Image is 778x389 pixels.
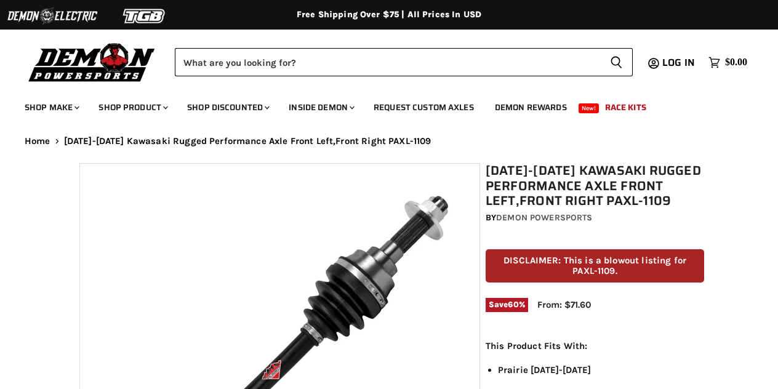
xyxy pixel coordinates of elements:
span: [DATE]-[DATE] Kawasaki Rugged Performance Axle Front Left,Front Right PAXL-1109 [64,136,431,146]
ul: Main menu [15,90,744,120]
span: New! [579,103,600,113]
a: Shop Make [15,95,87,120]
div: by [486,211,704,225]
a: Demon Rewards [486,95,576,120]
a: Shop Product [89,95,175,120]
span: 60 [508,300,518,309]
img: Demon Powersports [25,40,159,84]
span: From: $71.60 [537,299,591,310]
h1: [DATE]-[DATE] Kawasaki Rugged Performance Axle Front Left,Front Right PAXL-1109 [486,163,704,209]
a: Request Custom Axles [364,95,483,120]
p: DISCLAIMER: This is a blowout listing for PAXL-1109. [486,249,704,283]
a: Log in [657,57,702,68]
a: Inside Demon [279,95,362,120]
span: Log in [662,55,695,70]
form: Product [175,48,633,76]
a: Race Kits [596,95,656,120]
input: Search [175,48,600,76]
a: $0.00 [702,54,753,71]
a: Demon Powersports [496,212,592,223]
img: TGB Logo 2 [98,4,191,28]
a: Shop Discounted [178,95,277,120]
span: Save % [486,298,528,311]
img: Demon Electric Logo 2 [6,4,98,28]
li: Prairie [DATE]-[DATE] [498,363,704,377]
button: Search [600,48,633,76]
span: $0.00 [725,57,747,68]
p: This Product Fits With: [486,339,704,353]
a: Home [25,136,50,146]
